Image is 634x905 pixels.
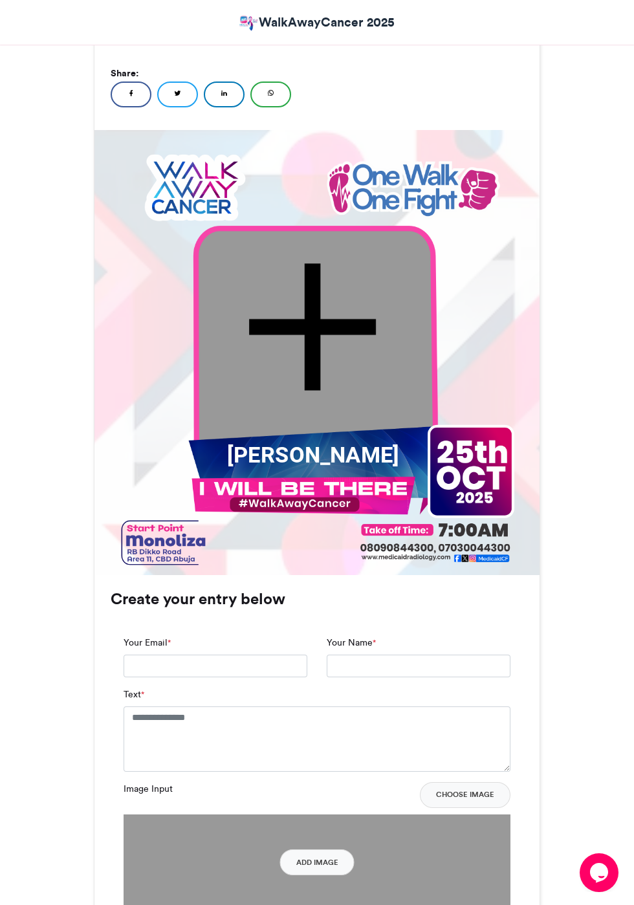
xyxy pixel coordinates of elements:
div: [PERSON_NAME][DEMOGRAPHIC_DATA] [192,440,433,502]
img: Adeleye Akapo [239,16,258,32]
img: 1758013695.061-b5103e170cc46faec2d9ddba2d893fc8203b6020.png [93,129,540,576]
label: Image Input [124,782,173,796]
h3: Create your entry below [111,591,523,607]
a: WalkAwayCancer 2025 [239,13,394,32]
label: Your Email [124,636,171,649]
button: Choose Image [420,782,510,808]
button: Add Image [280,849,355,875]
label: Your Name [327,636,376,649]
label: Text [124,688,144,701]
iframe: chat widget [580,853,621,892]
h5: Share: [111,65,523,82]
